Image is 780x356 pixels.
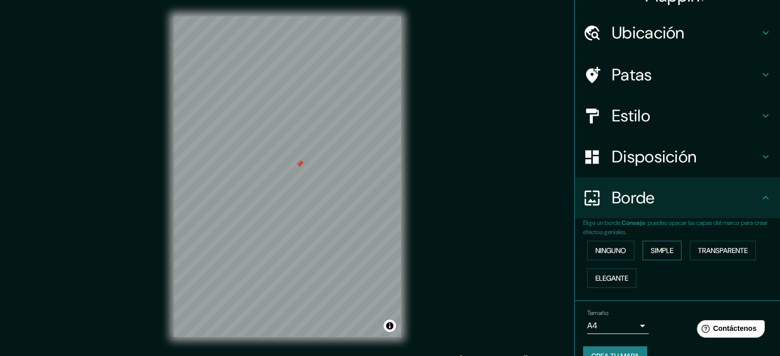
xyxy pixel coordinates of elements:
div: Disposición [575,136,780,177]
div: A4 [587,318,649,334]
canvas: Mapa [174,16,401,337]
button: Simple [643,241,682,260]
font: Estilo [612,105,650,127]
font: A4 [587,320,597,331]
div: Borde [575,177,780,218]
font: Patas [612,64,652,86]
button: Elegante [587,268,636,288]
font: Consejo [622,219,645,227]
font: Elegante [595,274,628,283]
font: : puedes opacar las capas del marco para crear efectos geniales. [583,219,768,236]
div: Estilo [575,95,780,136]
button: Transparente [690,241,756,260]
iframe: Lanzador de widgets de ayuda [689,316,769,345]
font: Borde [612,187,655,208]
font: Tamaño [587,309,608,317]
font: Ninguno [595,246,626,255]
div: Ubicación [575,12,780,53]
button: Ninguno [587,241,634,260]
font: Transparente [698,246,748,255]
font: Simple [651,246,673,255]
font: Ubicación [612,22,685,44]
button: Activar o desactivar atribución [384,320,396,332]
div: Patas [575,54,780,95]
font: Elige un borde. [583,219,622,227]
font: Disposición [612,146,696,167]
